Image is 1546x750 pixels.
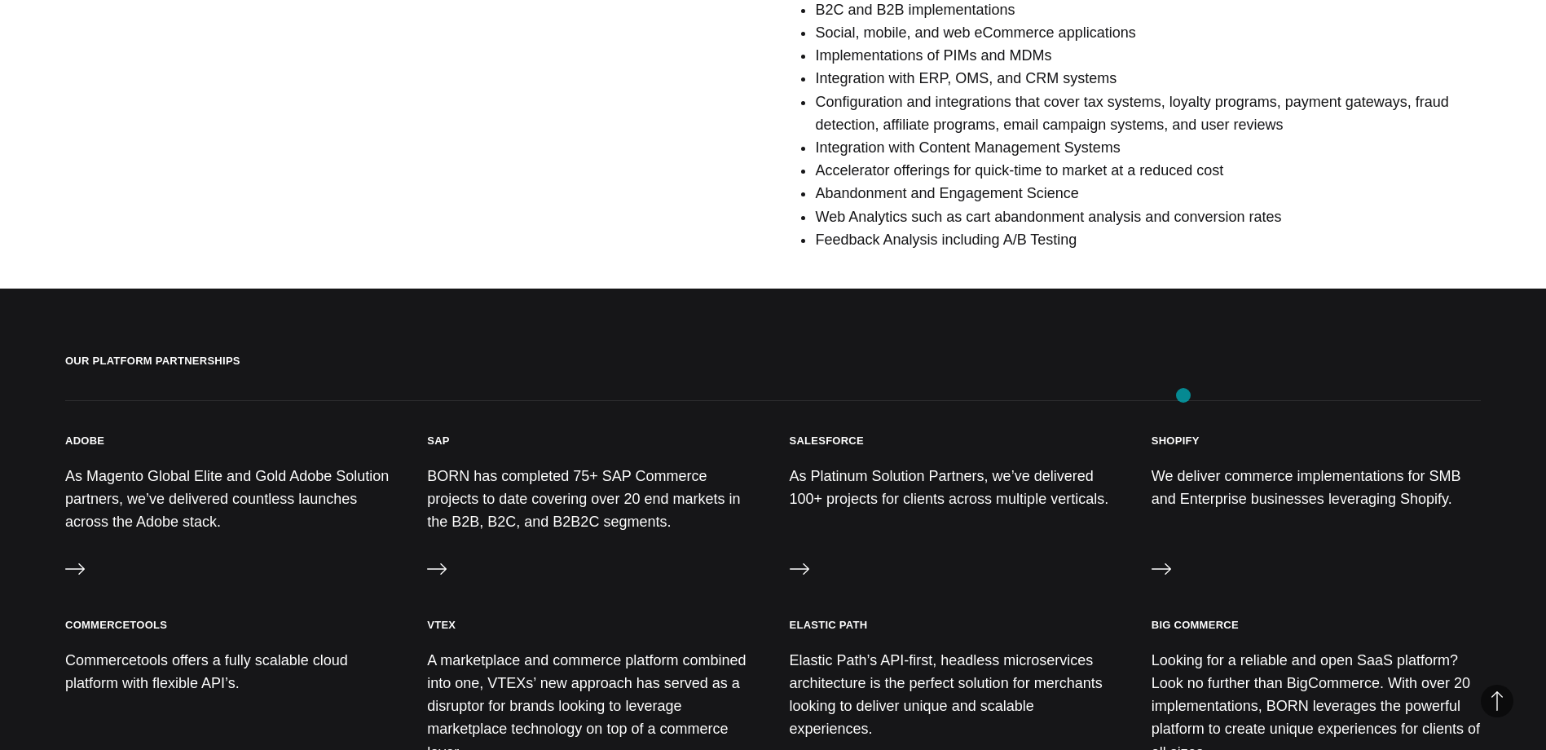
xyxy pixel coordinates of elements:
p: As Platinum Solution Partners, we’ve delivered 100+ projects for clients across multiple verticals. [790,465,1119,510]
p: Commercetools offers a fully scalable cloud platform with flexible API’s. [65,649,394,695]
li: Integration with Content Management Systems [815,136,1481,159]
h2: Our Platform Partnerships [65,354,1481,401]
p: We deliver commerce implementations for SMB and Enterprise businesses leveraging Shopify. [1152,465,1481,510]
h3: Commercetools [65,618,167,632]
li: Configuration and integrations that cover tax systems, loyalty programs, payment gateways, fraud ... [815,90,1481,136]
p: Elastic Path’s API-first, headless microservices architecture is the perfect solution for merchan... [790,649,1119,741]
h3: SAP [427,434,450,448]
h3: Big Commerce [1152,618,1239,632]
li: Implementations of PIMs and MDMs [815,44,1481,67]
li: Accelerator offerings for quick-time to market at a reduced cost [815,159,1481,182]
li: Web Analytics such as cart abandonment analysis and conversion rates [815,205,1481,228]
h3: Elastic Path [790,618,868,632]
p: BORN has completed 75+ SAP Commerce projects to date covering over 20 end markets in the B2B, B2C... [427,465,756,534]
p: As Magento Global Elite and Gold Adobe Solution partners, we’ve delivered countless launches acro... [65,465,394,534]
h3: VTEX [427,618,456,632]
li: Integration with ERP, OMS, and CRM systems [815,67,1481,90]
h3: Adobe [65,434,104,448]
li: Abandonment and Engagement Science [815,182,1481,205]
button: Back to Top [1481,685,1513,717]
h3: Shopify [1152,434,1200,448]
li: Feedback Analysis including A/B Testing [815,228,1481,251]
li: Social, mobile, and web eCommerce applications [815,21,1481,44]
h3: Salesforce [790,434,864,448]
